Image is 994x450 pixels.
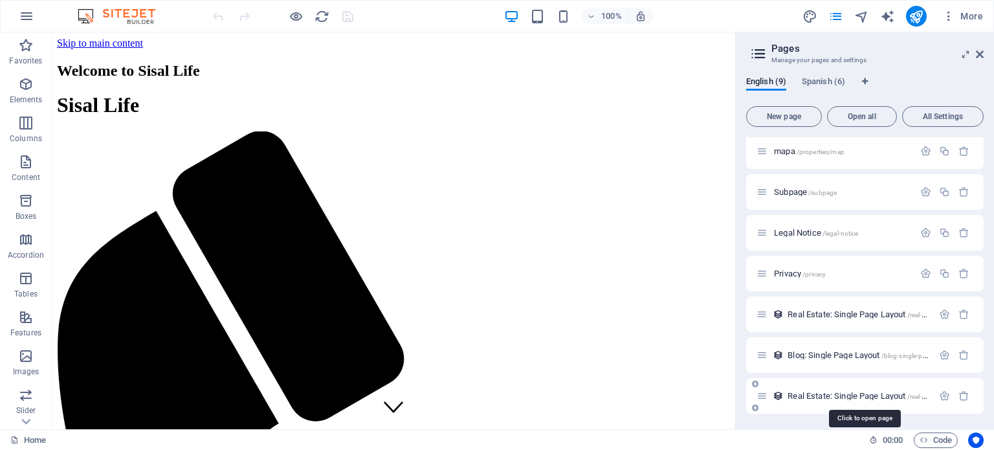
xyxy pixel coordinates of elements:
h2: Pages [771,43,984,54]
div: Blog: Single Page Layout/blog-single-page-layout [784,351,933,359]
div: Duplicate [939,146,950,157]
a: Click to cancel selection. Double-click to open Pages [10,433,46,448]
div: Duplicate [939,268,950,279]
span: : [892,435,894,445]
button: navigator [854,8,870,24]
div: Settings [920,268,931,279]
h6: Session time [869,433,903,448]
div: mapa/properties/map [770,147,914,155]
div: Real Estate: Single Page Layout/real-estate [784,392,933,400]
h6: 100% [601,8,622,24]
span: Code [920,433,952,448]
span: /real-estate [907,393,940,400]
div: Remove [958,146,969,157]
p: Features [10,328,41,338]
div: Remove [958,268,969,279]
i: Navigator [854,9,869,24]
i: AI Writer [880,9,895,24]
p: Slider [16,405,36,416]
span: /legal-notice [823,230,859,237]
div: Settings [939,350,950,361]
i: Design (Ctrl+Alt+Y) [802,9,817,24]
span: More [942,10,983,23]
span: Click to open page [774,146,845,156]
button: Code [914,433,958,448]
div: Duplicate [939,186,950,197]
div: Legal Notice/legal-notice [770,229,914,237]
button: More [937,6,988,27]
div: Duplicate [939,227,950,238]
span: Click to open page [774,228,858,238]
span: /privacy [802,271,826,278]
div: This layout is used as a template for all items (e.g. a blog post) of this collection. The conten... [773,309,784,320]
span: All Settings [908,113,978,120]
div: This layout is used as a template for all items (e.g. a blog post) of this collection. The conten... [773,350,784,361]
div: Remove [958,227,969,238]
i: Reload page [315,9,329,24]
button: design [802,8,818,24]
div: This layout is used as a template for all items (e.g. a blog post) of this collection. The conten... [773,390,784,401]
a: Skip to main content [5,5,91,16]
button: publish [906,6,927,27]
img: Editor Logo [74,8,171,24]
p: Images [13,366,39,377]
div: Settings [920,186,931,197]
div: Remove [958,309,969,320]
span: 00 00 [883,433,903,448]
span: Spanish (6) [802,74,845,92]
div: Remove [958,186,969,197]
div: Settings [920,227,931,238]
i: Publish [909,9,923,24]
span: Click to open page [774,187,837,197]
p: Boxes [16,211,37,221]
button: All Settings [902,106,984,127]
button: pages [828,8,844,24]
div: Subpage/subpage [770,188,914,196]
span: Open all [833,113,891,120]
div: Privacy/privacy [770,269,914,278]
button: Click here to leave preview mode and continue editing [288,8,304,24]
i: On resize automatically adjust zoom level to fit chosen device. [635,10,646,22]
button: reload [314,8,329,24]
span: /blog-single-page-layout [881,352,953,359]
div: Language Tabs [746,76,984,101]
div: Settings [939,390,950,401]
span: Real Estate: Single Page Layout [788,391,939,401]
span: Click to open page [774,269,826,278]
p: Favorites [9,56,42,66]
button: New page [746,106,822,127]
span: /subpage [808,189,837,196]
p: Content [12,172,40,183]
p: Elements [10,95,43,105]
span: English (9) [746,74,786,92]
div: Real Estate: Single Page Layout/real-estate-single-page-layout [784,310,933,319]
button: Open all [827,106,897,127]
i: Pages (Ctrl+Alt+S) [828,9,843,24]
div: Settings [939,309,950,320]
span: /properties/map [797,148,845,155]
div: Remove [958,350,969,361]
span: Click to open page [788,350,953,360]
button: Usercentrics [968,433,984,448]
button: 100% [582,8,628,24]
p: Accordion [8,250,44,260]
button: text_generator [880,8,896,24]
span: New page [752,113,816,120]
div: Remove [958,390,969,401]
h3: Manage your pages and settings [771,54,958,66]
div: Settings [920,146,931,157]
p: Columns [10,133,42,144]
p: Tables [14,289,38,299]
